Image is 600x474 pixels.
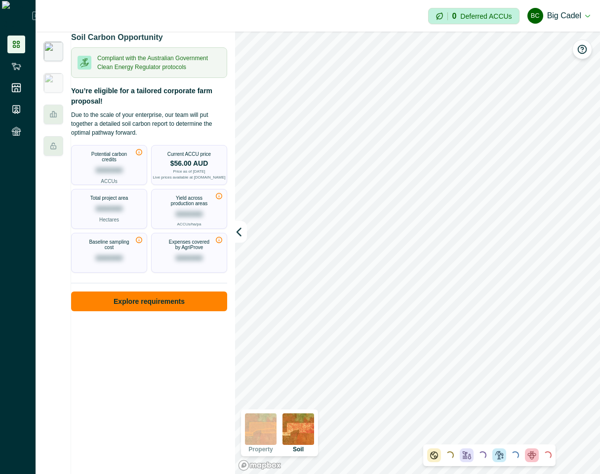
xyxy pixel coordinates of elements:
p: ACCUs [101,178,117,185]
p: ACCUs/ha/pa [177,221,201,227]
button: Explore requirements [71,292,227,311]
p: 0 [452,12,456,20]
img: soil preview [282,413,314,445]
p: Total project area [90,195,128,201]
img: insight_carbon.png [43,41,63,61]
p: 0000000 [176,253,203,263]
a: Live prices available at [DOMAIN_NAME] [153,176,225,180]
p: Baseline sampling cost [86,239,132,250]
p: Potential carbon credits [86,151,132,162]
p: You’re eligible for a tailored corporate farm proposal! [71,86,227,107]
p: 0000000 [96,204,123,214]
canvas: Map [235,32,600,474]
p: Compliant with the Australian Government Clean Energy Regulator protocols [97,54,221,72]
p: Due to the scale of your enterprise, our team will put together a detailed soil carbon report to ... [71,110,227,137]
img: property preview [245,413,277,445]
img: insight_readygraze.jpg [43,73,63,93]
p: 0000000 [96,253,123,263]
p: 0000000 [96,165,123,176]
p: Soil Carbon Opportunity [71,32,163,43]
button: Big CadelBig Cadel [527,4,590,28]
p: Soil [293,446,304,452]
p: $56.00 AUD [170,160,208,167]
a: Mapbox logo [238,460,281,471]
p: 0000000 [176,209,203,219]
p: Deferred ACCUs [460,12,512,20]
p: Expenses covered by AgriProve [166,239,212,250]
p: Property [248,446,273,452]
p: Current ACCU price [167,151,211,157]
img: Logo [2,1,32,31]
p: Yield across production areas [166,195,212,206]
p: Hectares [99,216,119,223]
p: Price as of [DATE] [173,170,205,174]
